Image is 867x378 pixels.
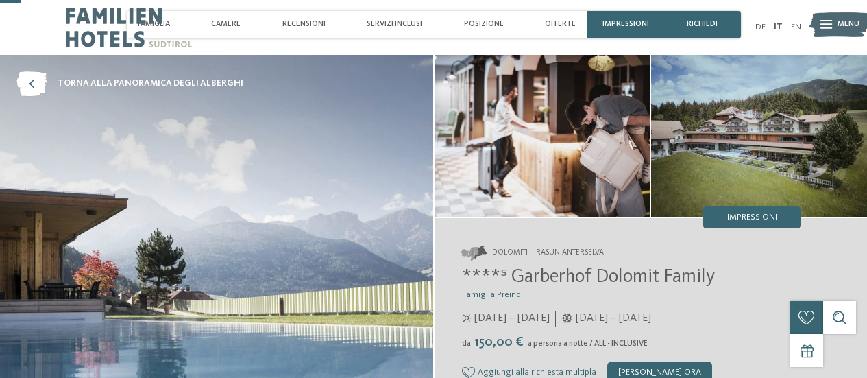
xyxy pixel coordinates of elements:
[838,19,859,30] span: Menu
[774,23,783,32] a: IT
[561,314,573,323] i: Orari d'apertura inverno
[58,78,243,90] span: torna alla panoramica degli alberghi
[435,55,650,217] img: Il family hotel ad Anterselva: un paradiso naturale
[472,335,526,349] span: 150,00 €
[528,340,648,348] span: a persona a notte / ALL - INCLUSIVE
[478,368,596,377] span: Aggiungi alla richiesta multipla
[651,55,867,217] img: Hotel Dolomit Family Resort Garberhof ****ˢ
[462,268,715,287] span: ****ˢ Garberhof Dolomit Family
[791,23,801,32] a: EN
[474,311,550,326] span: [DATE] – [DATE]
[16,71,243,96] a: torna alla panoramica degli alberghi
[462,314,472,323] i: Orari d'apertura estate
[462,290,523,299] span: Famiglia Preindl
[462,340,471,348] span: da
[492,248,604,259] span: Dolomiti – Rasun-Anterselva
[727,213,777,222] span: Impressioni
[576,311,651,326] span: [DATE] – [DATE]
[755,23,766,32] a: DE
